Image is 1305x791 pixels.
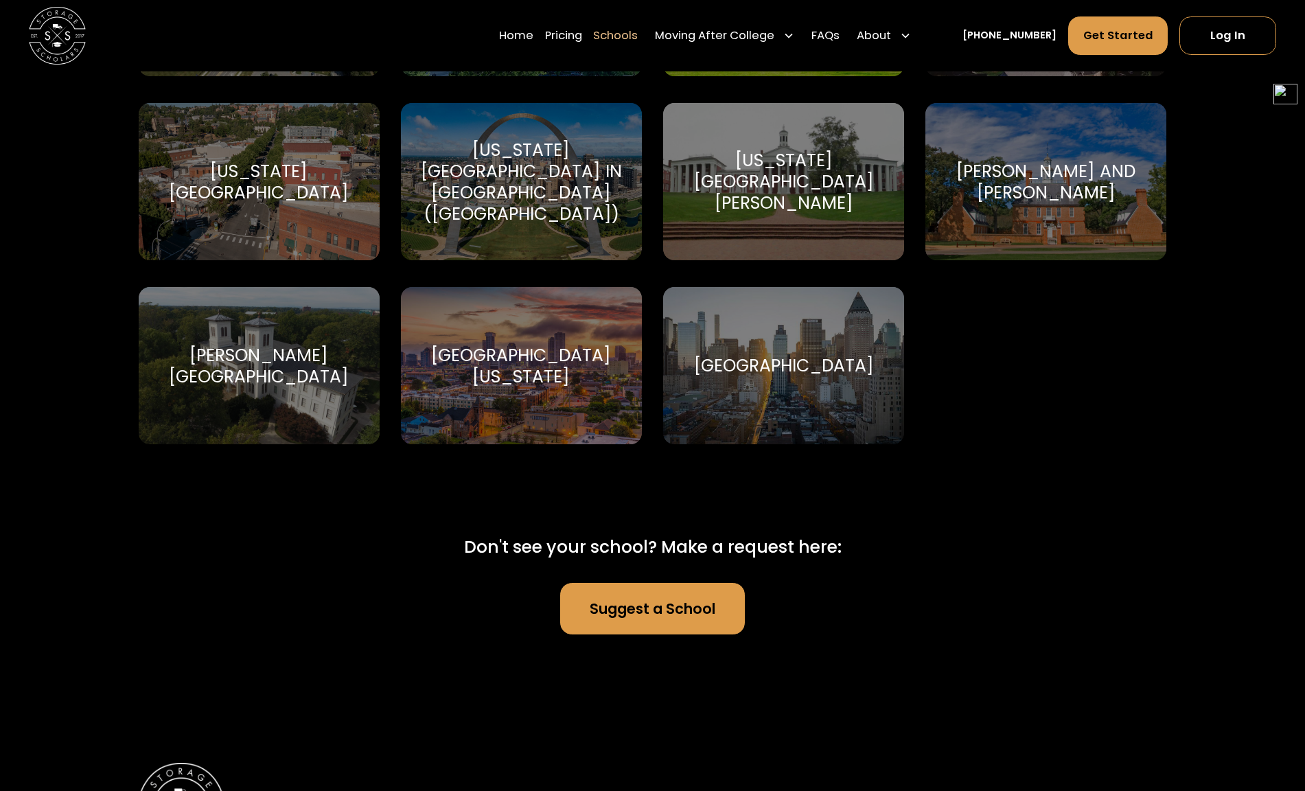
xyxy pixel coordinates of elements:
div: About [857,27,891,45]
a: Go to selected school [663,287,904,444]
div: Don't see your school? Make a request here: [464,534,842,560]
div: [US_STATE][GEOGRAPHIC_DATA] [156,161,362,203]
a: Home [499,16,533,56]
div: [PERSON_NAME][GEOGRAPHIC_DATA] [156,345,362,387]
a: Go to selected school [139,103,380,260]
a: Go to selected school [401,103,642,260]
a: FAQs [811,16,840,56]
a: Schools [593,16,638,56]
div: [US_STATE][GEOGRAPHIC_DATA] in [GEOGRAPHIC_DATA] ([GEOGRAPHIC_DATA]) [418,139,625,225]
a: Suggest a School [560,583,744,634]
a: [PHONE_NUMBER] [962,28,1056,43]
img: Storage Scholars main logo [29,7,86,64]
a: Go to selected school [139,287,380,444]
div: About [851,16,917,56]
div: [PERSON_NAME] and [PERSON_NAME] [943,161,1149,203]
div: Moving After College [655,27,774,45]
a: Log In [1179,16,1276,55]
a: Go to selected school [401,287,642,444]
a: Go to selected school [663,103,904,260]
a: Get Started [1068,16,1168,55]
a: Go to selected school [925,103,1166,260]
img: logoController.png [1273,84,1297,104]
div: [US_STATE][GEOGRAPHIC_DATA][PERSON_NAME] [680,150,887,214]
div: Moving After College [649,16,800,56]
div: [GEOGRAPHIC_DATA] [694,355,874,376]
a: Pricing [545,16,582,56]
div: [GEOGRAPHIC_DATA][US_STATE] [418,345,625,387]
